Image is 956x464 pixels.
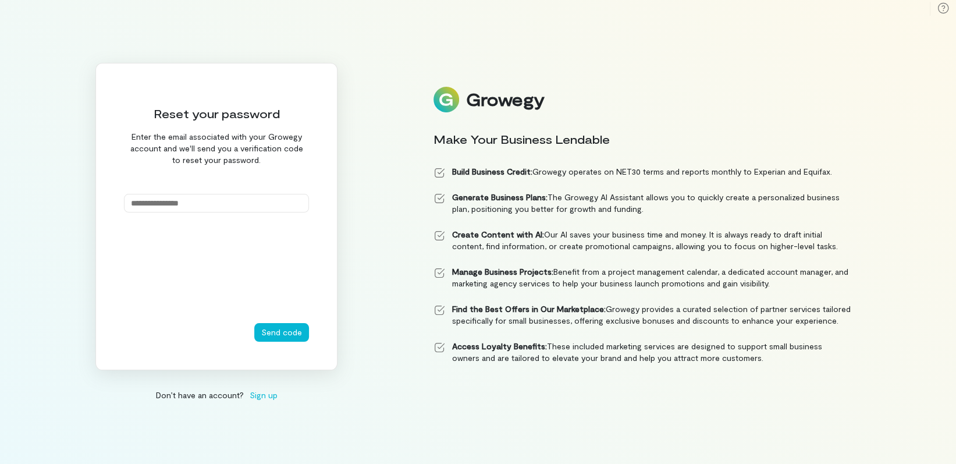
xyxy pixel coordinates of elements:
[250,389,278,401] span: Sign up
[433,166,851,178] li: Growegy operates on NET30 terms and reports monthly to Experian and Equifax.
[452,267,553,277] strong: Manage Business Projects:
[433,87,459,112] img: Logo
[452,192,548,202] strong: Generate Business Plans:
[452,304,606,314] strong: Find the Best Offers in Our Marketplace:
[124,105,309,122] div: Reset your password
[433,131,851,147] div: Make Your Business Lendable
[433,303,851,327] li: Growegy provides a curated selection of partner services tailored specifically for small business...
[433,266,851,289] li: Benefit from a project management calendar, a dedicated account manager, and marketing agency ser...
[433,341,851,364] li: These included marketing services are designed to support small business owners and are tailored ...
[433,229,851,252] li: Our AI saves your business time and money. It is always ready to draft initial content, find info...
[452,229,544,239] strong: Create Content with AI:
[433,192,851,215] li: The Growegy AI Assistant allows you to quickly create a personalized business plan, positioning y...
[254,323,309,342] button: Send code
[95,389,337,401] div: Don’t have an account?
[466,90,544,109] div: Growegy
[452,341,547,351] strong: Access Loyalty Benefits:
[124,131,309,166] div: Enter the email associated with your Growegy account and we'll send you a verification code to re...
[452,167,532,176] strong: Build Business Credit:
